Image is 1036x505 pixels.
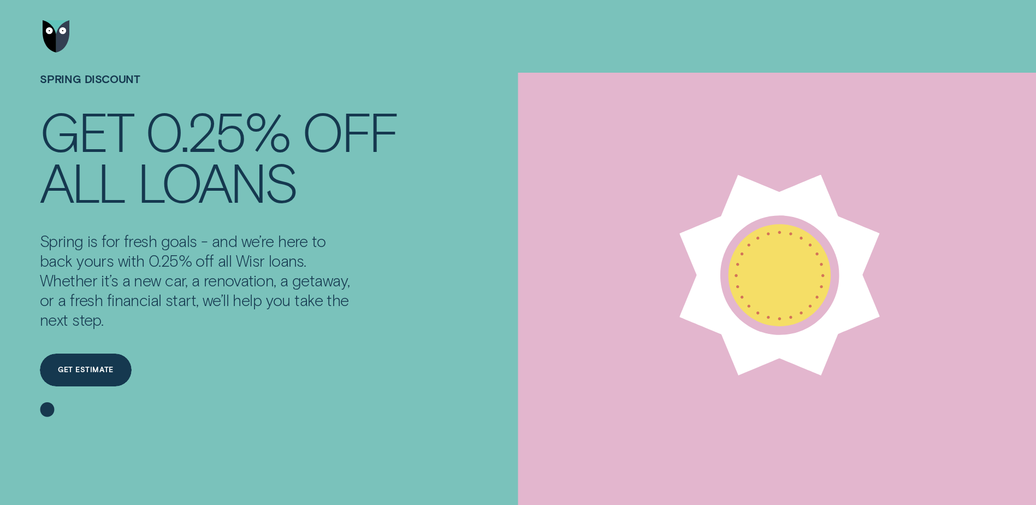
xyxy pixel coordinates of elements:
div: 0.25% [145,105,290,156]
div: Get [40,105,133,156]
a: Get estimate [40,354,132,386]
p: Spring is for fresh goals - and we’re here to back yours with 0.25% off all Wisr loans. Whether i... [40,231,354,330]
div: all [40,156,125,207]
div: off [302,105,398,156]
h1: SPRING DISCOUNT [40,73,398,106]
h4: Get 0.25% off all loans [40,105,398,207]
img: Wisr [43,20,70,53]
div: loans [137,156,297,207]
